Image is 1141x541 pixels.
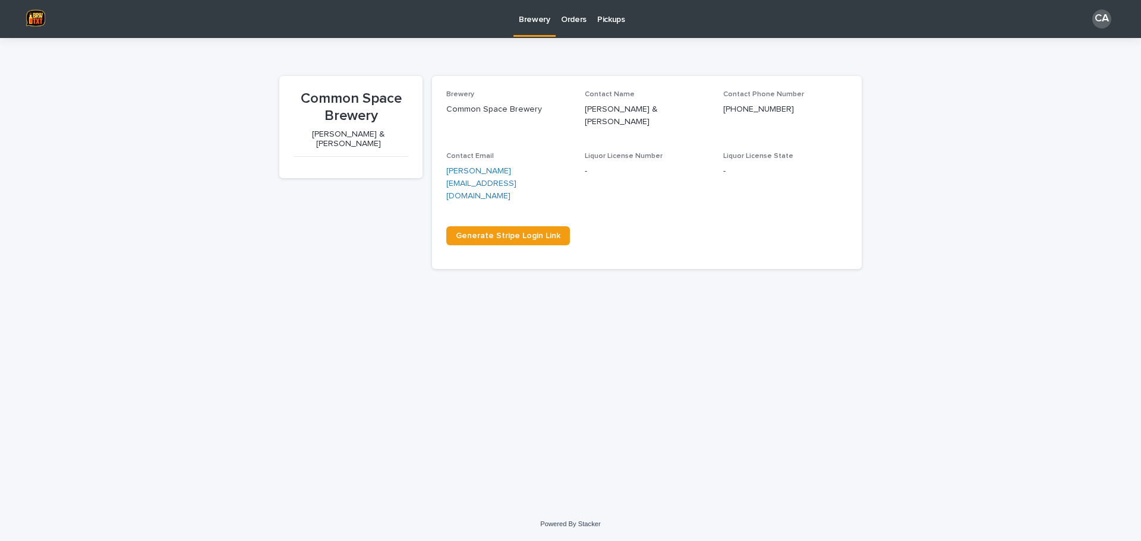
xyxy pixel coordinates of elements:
[294,90,408,125] p: Common Space Brewery
[723,165,847,178] p: -
[585,91,635,98] span: Contact Name
[24,7,48,31] img: lZ4MnppGRKWyPqO0yWoC
[446,153,494,160] span: Contact Email
[446,226,570,245] a: Generate Stripe Login Link
[446,103,570,116] p: Common Space Brewery
[1092,10,1111,29] div: CA
[540,520,600,527] a: Powered By Stacker
[456,232,560,240] span: Generate Stripe Login Link
[585,103,709,128] p: [PERSON_NAME] & [PERSON_NAME]
[585,153,663,160] span: Liquor License Number
[723,105,794,113] a: [PHONE_NUMBER]
[294,129,404,150] p: [PERSON_NAME] & [PERSON_NAME]
[723,153,793,160] span: Liquor License State
[723,91,804,98] span: Contact Phone Number
[585,165,709,178] p: -
[446,167,516,200] a: [PERSON_NAME][EMAIL_ADDRESS][DOMAIN_NAME]
[446,91,474,98] span: Brewery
